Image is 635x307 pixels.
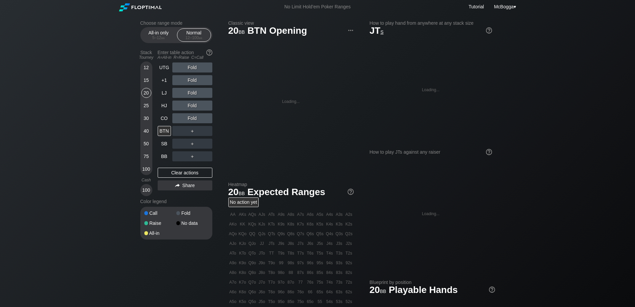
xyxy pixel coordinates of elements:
div: KTo [238,249,247,258]
img: Floptimal logo [119,3,162,11]
span: McBogga [494,4,514,9]
div: Loading... [422,211,440,216]
div: 94s [325,258,334,268]
div: 20 [141,88,151,98]
div: J3s [335,239,344,248]
div: T7o [267,278,276,287]
h2: Classic view [228,20,354,26]
div: 55 [315,297,325,306]
h2: Choose range mode [140,20,212,26]
div: QTs [267,229,276,239]
div: All-in [144,231,176,236]
div: Q9o [248,258,257,268]
div: Stack [138,47,155,62]
div: J4s [325,239,334,248]
div: KJs [257,219,267,229]
div: Fold [172,113,212,123]
div: 30 [141,113,151,123]
div: HJ [158,101,171,111]
div: Q3s [335,229,344,239]
div: Normal [179,29,209,41]
div: No data [176,221,208,225]
div: 5 – 12 [145,35,173,40]
div: 73s [335,278,344,287]
div: Enter table action [158,47,212,62]
div: A7s [296,210,305,219]
div: 93s [335,258,344,268]
div: Fold [172,88,212,98]
div: KQo [238,229,247,239]
div: 84s [325,268,334,277]
div: Fold [172,101,212,111]
div: J9s [277,239,286,248]
img: share.864f2f62.svg [175,184,180,187]
div: Share [158,180,212,190]
div: Loading... [282,99,300,104]
h1: Playable Hands [370,284,495,295]
div: J6s [306,239,315,248]
div: K3s [335,219,344,229]
div: Tourney [138,55,155,60]
div: AQo [228,229,238,239]
div: Fold [172,75,212,85]
div: Q6s [306,229,315,239]
div: J6o [257,287,267,297]
div: Q8o [248,268,257,277]
div: T7s [296,249,305,258]
div: 100 [141,164,151,174]
div: 77 [296,278,305,287]
div: 96s [306,258,315,268]
div: 87s [296,268,305,277]
div: ＋ [172,126,212,136]
h2: How to play hand from anywhere at any stack size [370,20,492,26]
div: Q7o [248,278,257,287]
div: A5o [228,297,238,306]
div: QJo [248,239,257,248]
div: 98o [277,268,286,277]
div: T8o [267,268,276,277]
div: A6o [228,287,238,297]
div: J8s [286,239,296,248]
div: 65o [306,297,315,306]
div: A8o [228,268,238,277]
span: bb [199,35,202,40]
div: K9o [238,258,247,268]
div: T5s [315,249,325,258]
span: bb [239,28,245,35]
a: Tutorial [469,4,484,9]
div: Q6o [248,287,257,297]
div: 85s [315,268,325,277]
div: 92s [344,258,354,268]
div: K5s [315,219,325,229]
div: 62s [344,287,354,297]
div: A5s [315,210,325,219]
div: KTs [267,219,276,229]
div: Loading... [422,88,440,92]
img: help.32db89a4.svg [206,49,213,56]
div: UTG [158,62,171,72]
div: 15 [141,75,151,85]
img: help.32db89a4.svg [485,27,493,34]
div: K6s [306,219,315,229]
div: AA [228,210,238,219]
div: Q5o [248,297,257,306]
div: Q7s [296,229,305,239]
div: T3s [335,249,344,258]
div: Q2s [344,229,354,239]
div: AKs [238,210,247,219]
div: 95s [315,258,325,268]
div: 64s [325,287,334,297]
div: T8s [286,249,296,258]
img: help.32db89a4.svg [488,286,496,293]
div: T6s [306,249,315,258]
span: JT [370,25,384,36]
div: No Limit Hold’em Poker Ranges [274,4,361,11]
div: ＋ [172,151,212,161]
div: ＋ [172,139,212,149]
div: 74s [325,278,334,287]
img: help.32db89a4.svg [485,148,493,156]
div: 40 [141,126,151,136]
div: 97o [277,278,286,287]
div: 75 [141,151,151,161]
div: K4s [325,219,334,229]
